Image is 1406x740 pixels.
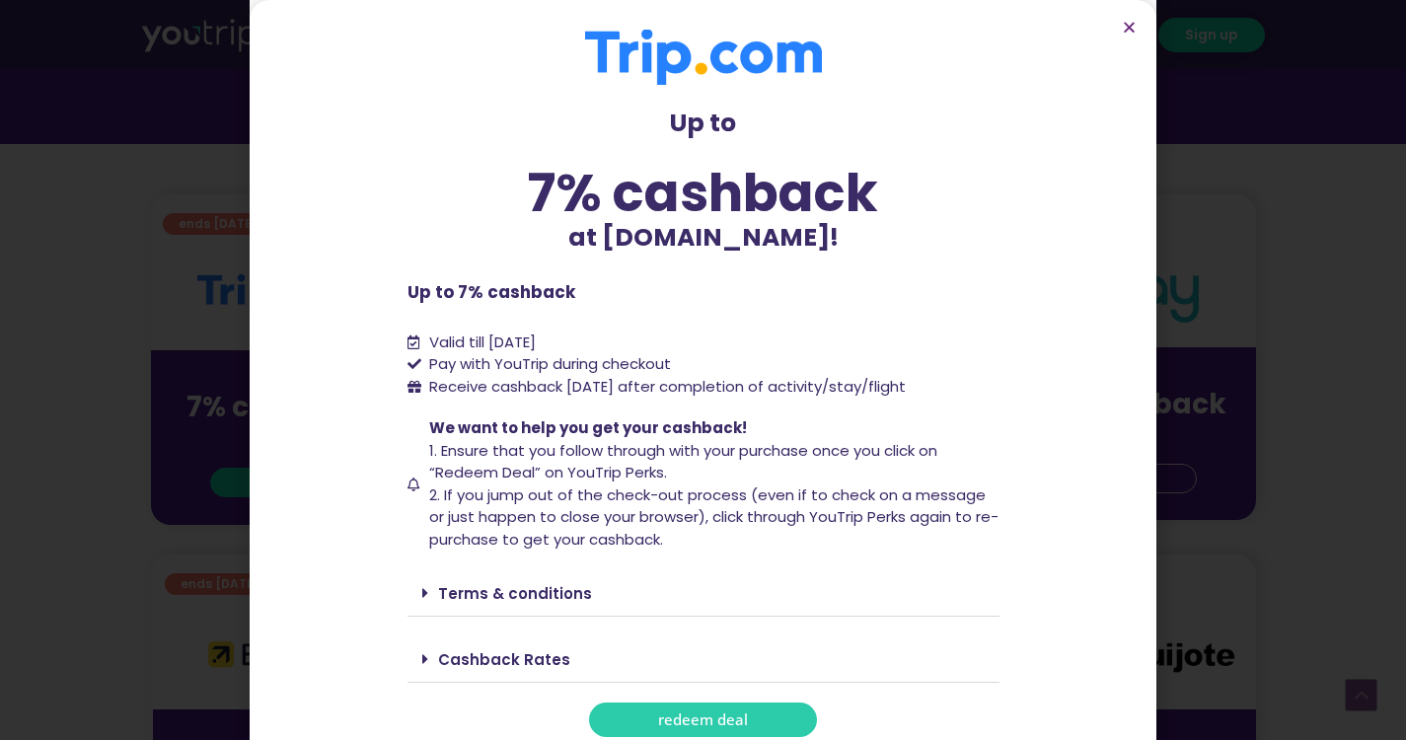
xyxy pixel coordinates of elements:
a: Cashback Rates [438,649,570,670]
p: at [DOMAIN_NAME]! [407,219,999,257]
p: Up to [407,105,999,142]
div: 7% cashback [407,167,999,219]
div: Cashback Rates [407,636,999,683]
span: redeem deal [658,712,748,727]
div: Terms & conditions [407,570,999,617]
span: Valid till [DATE] [429,332,536,352]
a: redeem deal [589,703,817,737]
span: Pay with YouTrip during checkout [424,353,671,376]
b: Up to 7% cashback [407,280,575,304]
a: Terms & conditions [438,583,592,604]
span: Receive cashback [DATE] after completion of activity/stay/flight [429,376,906,397]
span: 1. Ensure that you follow through with your purchase once you click on “Redeem Deal” on YouTrip P... [429,440,937,483]
span: We want to help you get your cashback! [429,417,747,438]
a: Close [1122,20,1137,35]
span: 2. If you jump out of the check-out process (even if to check on a message or just happen to clos... [429,484,999,550]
